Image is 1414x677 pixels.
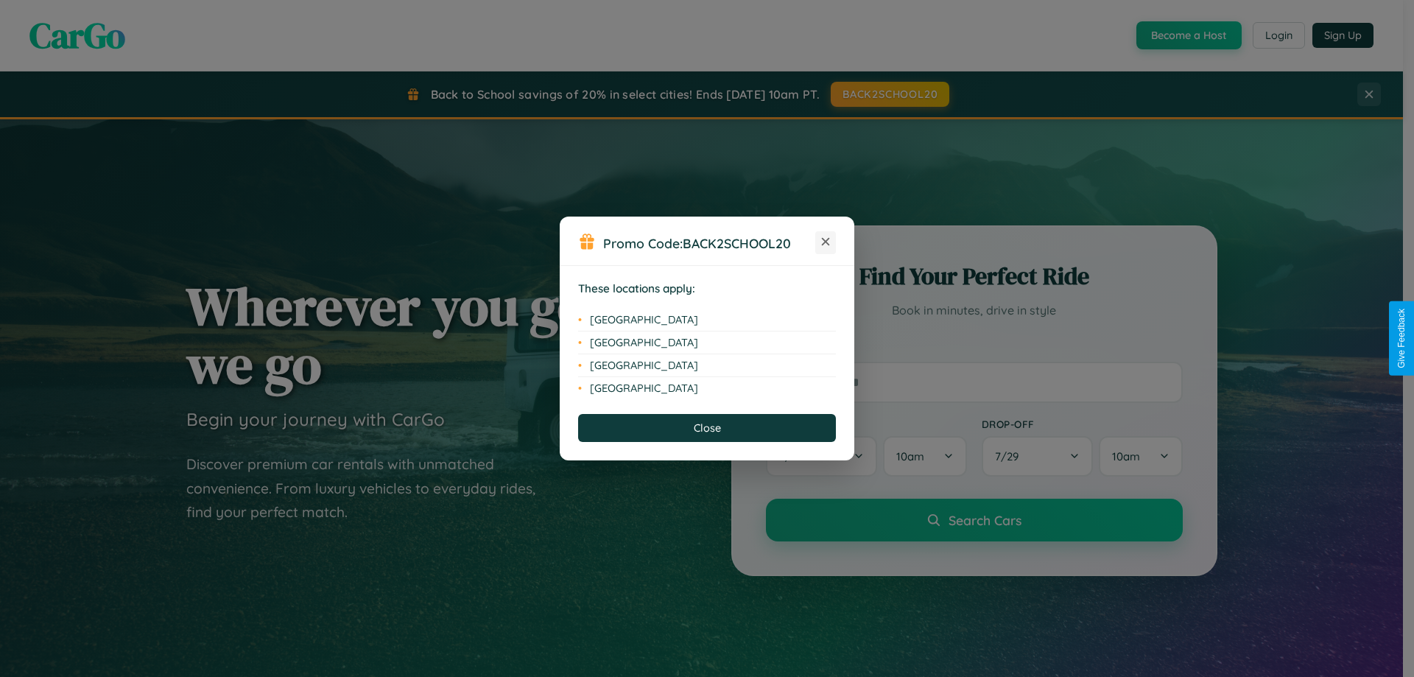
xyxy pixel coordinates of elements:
h3: Promo Code: [603,235,815,251]
li: [GEOGRAPHIC_DATA] [578,332,836,354]
b: BACK2SCHOOL20 [683,235,791,251]
li: [GEOGRAPHIC_DATA] [578,354,836,377]
button: Close [578,414,836,442]
li: [GEOGRAPHIC_DATA] [578,309,836,332]
div: Give Feedback [1396,309,1407,368]
li: [GEOGRAPHIC_DATA] [578,377,836,399]
strong: These locations apply: [578,281,695,295]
